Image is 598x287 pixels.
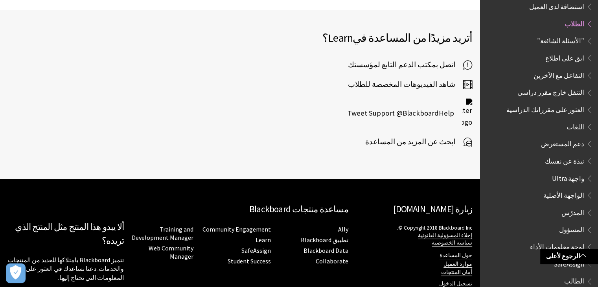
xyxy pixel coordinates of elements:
[393,203,472,215] a: زيارة [DOMAIN_NAME]
[348,98,472,128] a: Twitter logo Tweet Support @BlackboardHelp
[304,247,348,255] a: Blackboard Data
[552,172,584,182] span: واجهة Ultra
[545,52,584,62] span: ابق على اطلاع
[559,223,584,234] span: المسؤول
[6,263,26,283] button: Open Preferences
[348,107,462,119] span: Tweet Support @BlackboardHelp
[124,202,348,216] h2: مساعدة منتجات Blackboard
[301,236,348,244] a: تطبيق Blackboard
[365,136,472,148] a: ابحث عن المزيد من المساعدة
[356,224,472,247] p: ‎© Copyright 2018 Blackboard Inc.
[202,225,271,234] a: Community Engagement
[534,69,584,79] span: التفاعل مع الآخرين
[530,240,584,251] span: لوحة معلومات الأداء
[8,256,124,282] p: تتميز Blackboard بامتلاكها للعديد من المنتجات والخدمات. دعنا نساعدك في العثور على المعلومات التي ...
[565,17,584,28] span: الطلاب
[348,59,463,71] span: اتصل بمكتب الدعم التابع لمؤسستك
[348,79,463,90] span: شاهد الفيديوهات المخصصة للطلاب
[149,244,193,261] a: Web Community Manager
[545,155,584,165] span: نبذة عن نفسك
[348,59,472,71] a: اتصل بمكتب الدعم التابع لمؤسستك
[440,252,472,259] a: حول المساعدة
[432,239,472,247] a: سياسة الخصوصية
[348,79,472,90] a: شاهد الفيديوهات المخصصة للطلاب
[338,225,348,234] a: Ally
[567,120,584,131] span: اللغات
[462,98,472,128] img: Twitter logo
[564,275,584,285] span: الطالب
[8,220,124,248] h2: ألا يبدو هذا المنتج مثل المنتج الذي تريده؟
[256,236,271,244] a: Learn
[228,257,271,265] a: Student Success
[543,189,584,199] span: الواجهة الأصلية
[241,247,271,255] a: SafeAssign
[240,29,473,46] h2: أتريد مزيدًا من المساعدة في ؟
[561,206,584,217] span: المدرّس
[365,136,463,148] span: ابحث عن المزيد من المساعدة
[540,249,598,263] a: الرجوع لأعلى
[418,232,472,239] a: إخلاء المسؤولية القانونية
[443,261,472,268] a: موارد العميل
[328,31,353,45] span: Learn
[517,86,584,97] span: التنقل خارج مقرر دراسي
[537,35,584,45] span: "الأسئلة الشائعة"
[554,258,584,268] span: SafeAssign
[441,269,472,276] a: أمان المنتجات
[132,225,193,242] a: Training and Development Manager
[316,257,348,265] a: Collaborate
[541,137,584,148] span: دعم المستعرض
[506,103,584,114] span: العثور على مقرراتك الدراسية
